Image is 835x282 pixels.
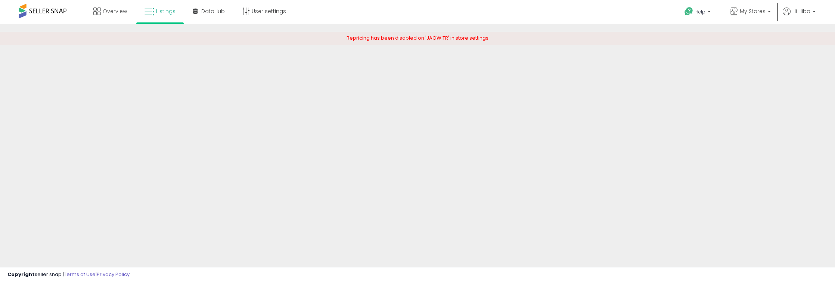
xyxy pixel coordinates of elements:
[97,271,130,278] a: Privacy Policy
[783,7,816,24] a: Hi Hiba
[103,7,127,15] span: Overview
[695,9,705,15] span: Help
[679,1,718,24] a: Help
[792,7,810,15] span: Hi Hiba
[201,7,225,15] span: DataHub
[64,271,96,278] a: Terms of Use
[7,271,35,278] strong: Copyright
[156,7,176,15] span: Listings
[7,271,130,278] div: seller snap | |
[347,34,488,42] span: Repricing has been disabled on 'JAOW TR' in store settings
[740,7,766,15] span: My Stores
[684,7,693,16] i: Get Help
